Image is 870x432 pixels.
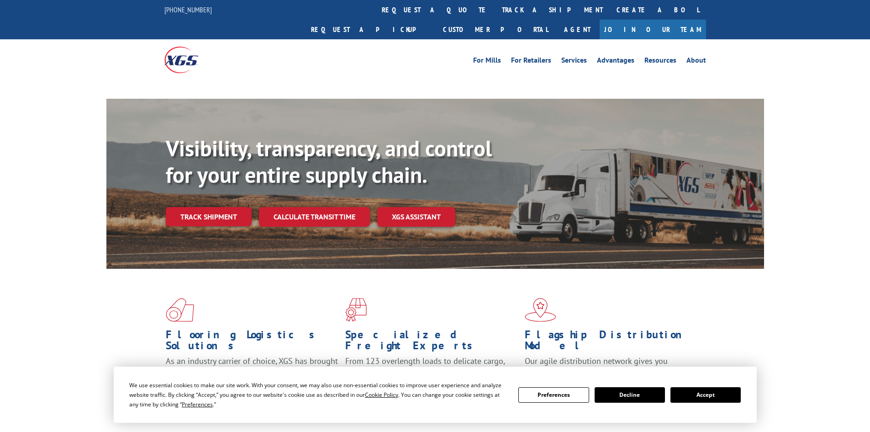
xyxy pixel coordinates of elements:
button: Preferences [518,387,589,403]
a: For Retailers [511,57,551,67]
b: Visibility, transparency, and control for your entire supply chain. [166,134,492,189]
a: For Mills [473,57,501,67]
h1: Flagship Distribution Model [525,329,697,356]
button: Decline [595,387,665,403]
a: Join Our Team [600,20,706,39]
a: Services [561,57,587,67]
a: Advantages [597,57,634,67]
a: About [686,57,706,67]
a: Customer Portal [436,20,555,39]
a: [PHONE_NUMBER] [164,5,212,14]
p: From 123 overlength loads to delicate cargo, our experienced staff knows the best way to move you... [345,356,518,396]
a: Track shipment [166,207,252,226]
a: Request a pickup [304,20,436,39]
span: Cookie Policy [365,391,398,399]
img: xgs-icon-total-supply-chain-intelligence-red [166,298,194,322]
span: Preferences [182,400,213,408]
img: xgs-icon-focused-on-flooring-red [345,298,367,322]
button: Accept [670,387,741,403]
div: We use essential cookies to make our site work. With your consent, we may also use non-essential ... [129,380,507,409]
a: Resources [644,57,676,67]
img: xgs-icon-flagship-distribution-model-red [525,298,556,322]
h1: Specialized Freight Experts [345,329,518,356]
div: Cookie Consent Prompt [114,367,757,423]
span: As an industry carrier of choice, XGS has brought innovation and dedication to flooring logistics... [166,356,338,388]
h1: Flooring Logistics Solutions [166,329,338,356]
a: Agent [555,20,600,39]
a: XGS ASSISTANT [377,207,455,227]
a: Calculate transit time [259,207,370,227]
span: Our agile distribution network gives you nationwide inventory management on demand. [525,356,693,377]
